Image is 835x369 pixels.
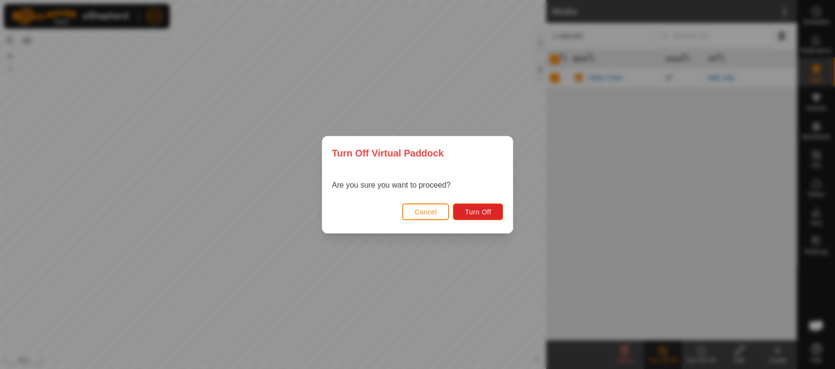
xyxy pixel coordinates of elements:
[453,203,503,220] button: Turn Off
[332,179,450,191] p: Are you sure you want to proceed?
[332,146,444,160] span: Turn Off Virtual Paddock
[415,208,437,216] span: Cancel
[465,208,491,216] span: Turn Off
[402,203,450,220] button: Cancel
